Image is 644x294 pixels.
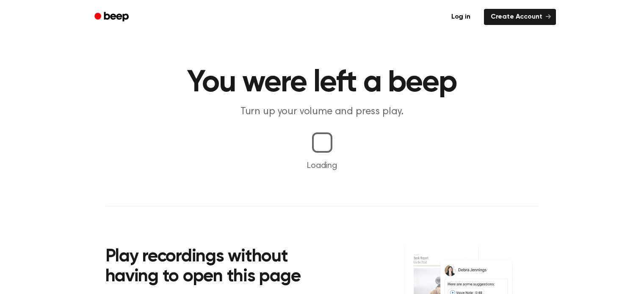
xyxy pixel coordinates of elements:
[443,7,479,27] a: Log in
[88,9,136,25] a: Beep
[484,9,556,25] a: Create Account
[160,105,485,119] p: Turn up your volume and press play.
[105,247,334,287] h2: Play recordings without having to open this page
[105,68,539,98] h1: You were left a beep
[10,159,634,172] p: Loading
